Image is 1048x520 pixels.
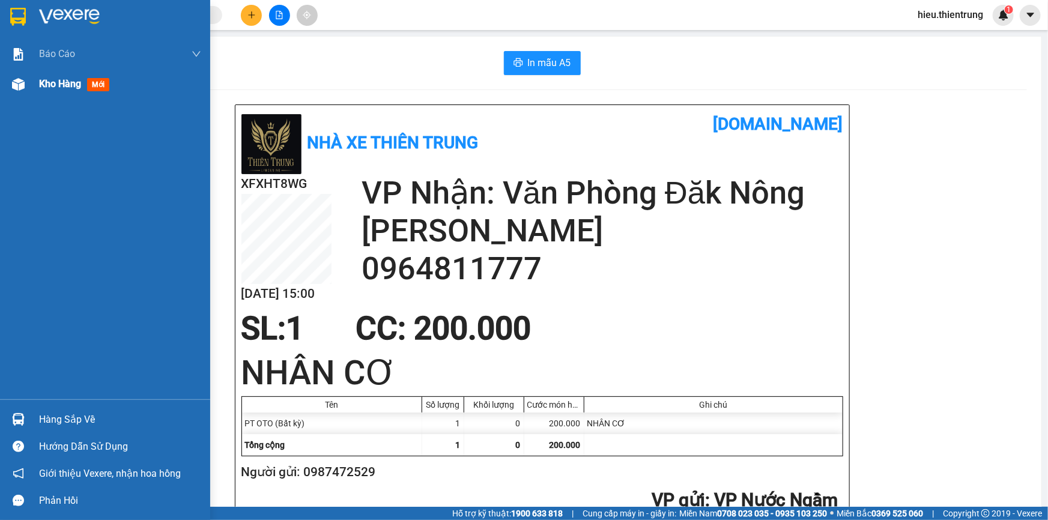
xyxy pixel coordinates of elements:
[7,18,42,78] img: logo.jpg
[297,5,318,26] button: aim
[63,86,290,199] h2: VP Nhận: Văn Phòng Đăk Nông
[275,11,283,19] span: file-add
[241,310,286,347] span: SL:
[13,468,24,479] span: notification
[587,400,840,410] div: Ghi chú
[242,413,422,434] div: PT OTO (Bất kỳ)
[932,507,934,520] span: |
[1007,5,1011,14] span: 1
[713,114,843,134] b: [DOMAIN_NAME]
[39,46,75,61] span: Báo cáo
[981,509,990,518] span: copyright
[87,78,109,91] span: mới
[550,440,581,450] span: 200.000
[13,441,24,452] span: question-circle
[245,440,285,450] span: Tổng cộng
[12,413,25,426] img: warehouse-icon
[425,400,461,410] div: Số lượng
[456,440,461,450] span: 1
[7,86,97,106] h2: XFXHT8WG
[247,11,256,19] span: plus
[837,507,923,520] span: Miền Bắc
[527,400,581,410] div: Cước món hàng
[39,411,201,429] div: Hàng sắp về
[830,511,834,516] span: ⚪️
[998,10,1009,20] img: icon-new-feature
[1025,10,1036,20] span: caret-down
[464,413,524,434] div: 0
[12,78,25,91] img: warehouse-icon
[717,509,827,518] strong: 0708 023 035 - 0935 103 250
[467,400,521,410] div: Khối lượng
[584,413,843,434] div: NHÂN CƠ
[572,507,574,520] span: |
[908,7,993,22] span: hieu.thientrung
[241,488,838,513] h2: : VP Nước Ngầm
[241,284,332,304] h2: [DATE] 15:00
[511,509,563,518] strong: 1900 633 818
[241,5,262,26] button: plus
[241,114,301,174] img: logo.jpg
[241,174,332,194] h2: XFXHT8WG
[528,55,571,70] span: In mẫu A5
[39,78,81,89] span: Kho hàng
[679,507,827,520] span: Miền Nam
[524,413,584,434] div: 200.000
[362,212,843,250] h2: [PERSON_NAME]
[13,495,24,506] span: message
[362,174,843,212] h2: VP Nhận: Văn Phòng Đăk Nông
[12,48,25,61] img: solution-icon
[516,440,521,450] span: 0
[39,438,201,456] div: Hướng dẫn sử dụng
[39,466,181,481] span: Giới thiệu Vexere, nhận hoa hồng
[286,310,304,347] span: 1
[504,51,581,75] button: printerIn mẫu A5
[362,250,843,288] h2: 0964811777
[348,310,538,346] div: CC : 200.000
[245,400,419,410] div: Tên
[652,489,706,510] span: VP gửi
[1005,5,1013,14] sup: 1
[307,133,479,153] b: Nhà xe Thiên Trung
[871,509,923,518] strong: 0369 525 060
[303,11,311,19] span: aim
[10,8,26,26] img: logo-vxr
[583,507,676,520] span: Cung cấp máy in - giấy in:
[192,49,201,59] span: down
[513,58,523,69] span: printer
[39,492,201,510] div: Phản hồi
[269,5,290,26] button: file-add
[422,413,464,434] div: 1
[160,10,290,29] b: [DOMAIN_NAME]
[1020,5,1041,26] button: caret-down
[241,462,838,482] h2: Người gửi: 0987472529
[452,507,563,520] span: Hỗ trợ kỹ thuật:
[241,349,843,396] h1: NHÂN CƠ
[48,10,108,82] b: Nhà xe Thiên Trung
